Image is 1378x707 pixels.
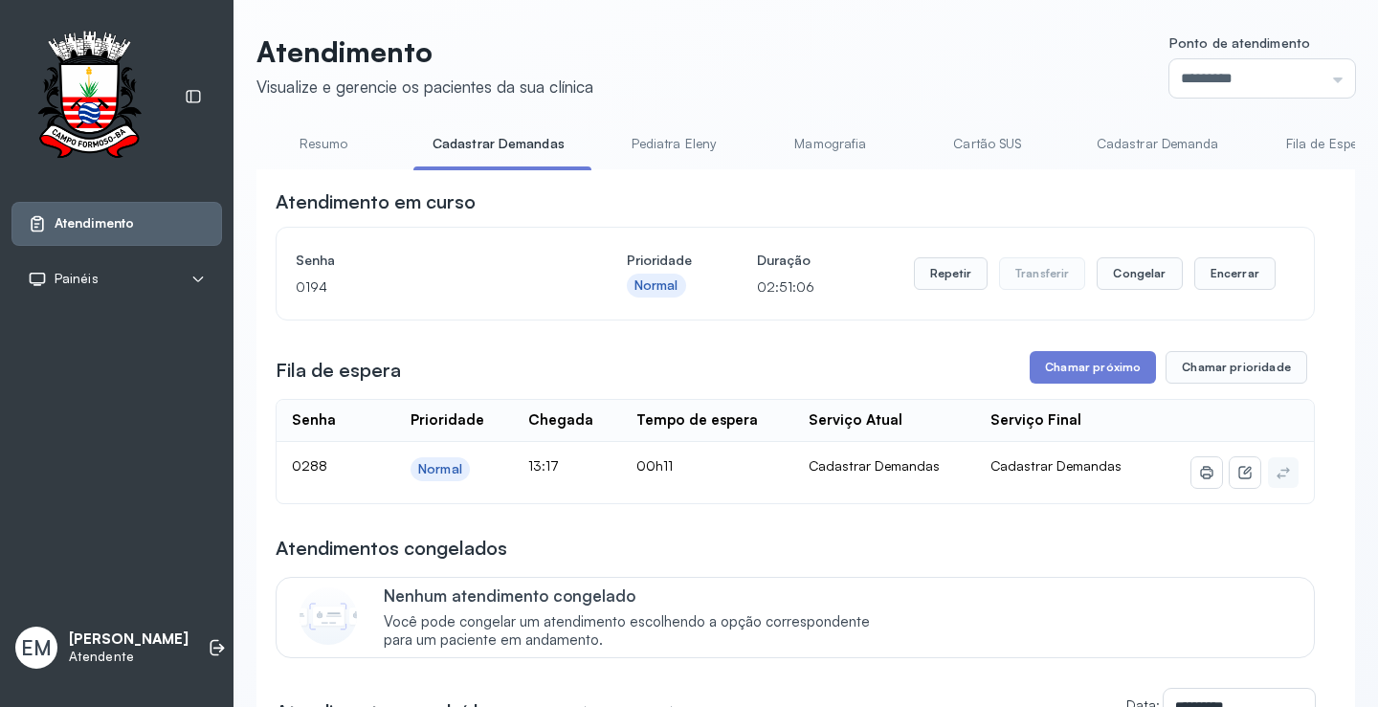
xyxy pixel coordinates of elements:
[914,257,988,290] button: Repetir
[296,274,562,300] p: 0194
[256,77,593,97] div: Visualize e gerencie os pacientes da sua clínica
[28,214,206,233] a: Atendimento
[256,128,390,160] a: Resumo
[1169,34,1310,51] span: Ponto de atendimento
[69,630,189,649] p: [PERSON_NAME]
[20,31,158,164] img: Logotipo do estabelecimento
[634,277,678,294] div: Normal
[921,128,1055,160] a: Cartão SUS
[757,274,814,300] p: 02:51:06
[276,188,476,215] h3: Atendimento em curso
[296,247,562,274] h4: Senha
[1166,351,1307,384] button: Chamar prioridade
[627,247,692,274] h4: Prioridade
[418,461,462,477] div: Normal
[256,34,593,69] p: Atendimento
[1097,257,1182,290] button: Congelar
[809,411,902,430] div: Serviço Atual
[300,587,357,645] img: Imagem de CalloutCard
[764,128,898,160] a: Mamografia
[55,271,99,287] span: Painéis
[55,215,134,232] span: Atendimento
[999,257,1086,290] button: Transferir
[411,411,484,430] div: Prioridade
[384,613,890,650] span: Você pode congelar um atendimento escolhendo a opção correspondente para um paciente em andamento.
[413,128,584,160] a: Cadastrar Demandas
[69,649,189,665] p: Atendente
[1078,128,1238,160] a: Cadastrar Demanda
[528,411,593,430] div: Chegada
[292,457,327,474] span: 0288
[809,457,961,475] div: Cadastrar Demandas
[636,457,673,474] span: 00h11
[607,128,741,160] a: Pediatra Eleny
[990,457,1122,474] span: Cadastrar Demandas
[990,411,1081,430] div: Serviço Final
[384,585,890,606] p: Nenhum atendimento congelado
[528,457,559,474] span: 13:17
[276,535,507,562] h3: Atendimentos congelados
[757,247,814,274] h4: Duração
[636,411,758,430] div: Tempo de espera
[1194,257,1276,290] button: Encerrar
[276,357,401,384] h3: Fila de espera
[1030,351,1156,384] button: Chamar próximo
[292,411,336,430] div: Senha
